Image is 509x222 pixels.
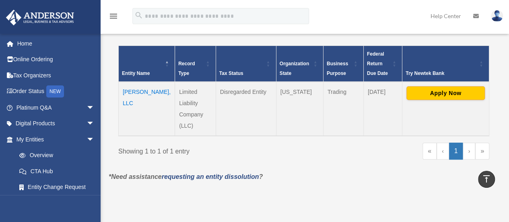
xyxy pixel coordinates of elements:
[363,46,402,82] th: Federal Return Due Date: Activate to sort
[323,46,363,82] th: Business Purpose: Activate to sort
[87,116,103,132] span: arrow_drop_down
[6,116,107,132] a: Digital Productsarrow_drop_down
[6,67,107,83] a: Tax Organizers
[463,143,475,160] a: Next
[178,61,195,76] span: Record Type
[122,71,150,76] span: Entity Name
[6,83,107,100] a: Order StatusNEW
[406,86,485,100] button: Apply Now
[6,35,107,52] a: Home
[327,61,348,76] span: Business Purpose
[11,179,103,195] a: Entity Change Request
[402,46,489,82] th: Try Newtek Bank : Activate to sort
[109,14,118,21] a: menu
[11,163,103,179] a: CTA Hub
[109,11,118,21] i: menu
[46,85,64,98] div: NEW
[87,131,103,148] span: arrow_drop_down
[4,10,76,25] img: Anderson Advisors Platinum Portal
[276,46,323,82] th: Organization State: Activate to sort
[119,46,175,82] th: Entity Name: Activate to invert sorting
[276,82,323,136] td: [US_STATE]
[323,82,363,136] td: Trading
[219,71,243,76] span: Tax Status
[449,143,463,160] a: 1
[118,143,298,157] div: Showing 1 to 1 of 1 entry
[363,82,402,136] td: [DATE]
[406,68,477,78] div: Try Newtek Bank
[11,147,99,164] a: Overview
[478,171,495,188] a: vertical_align_top
[6,131,103,147] a: My Entitiesarrow_drop_down
[422,143,437,160] a: First
[87,100,103,116] span: arrow_drop_down
[162,173,259,180] a: requesting an entity dissolution
[437,143,449,160] a: Previous
[175,82,216,136] td: Limited Liability Company (LLC)
[280,61,309,76] span: Organization State
[119,82,175,136] td: [PERSON_NAME], LLC
[134,11,143,20] i: search
[216,46,276,82] th: Tax Status: Activate to sort
[6,100,107,116] a: Platinum Q&Aarrow_drop_down
[109,173,263,180] em: *Need assistance ?
[475,143,489,160] a: Last
[216,82,276,136] td: Disregarded Entity
[175,46,216,82] th: Record Type: Activate to sort
[482,174,491,184] i: vertical_align_top
[491,10,503,22] img: User Pic
[6,52,107,68] a: Online Ordering
[367,51,388,76] span: Federal Return Due Date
